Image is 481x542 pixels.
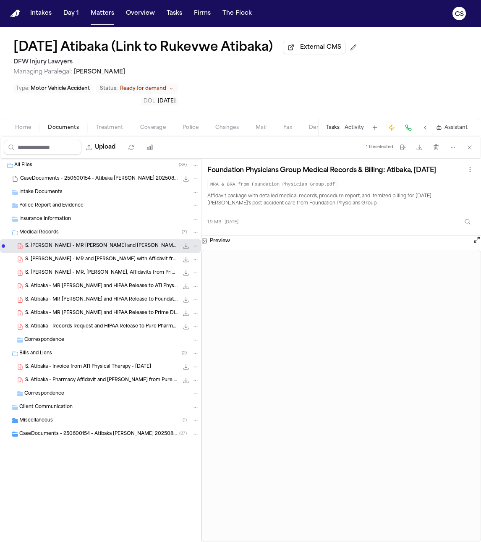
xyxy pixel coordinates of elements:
button: Download S. Atibaka - MR Request and HIPAA Release to Foundation Physicians Group - 9.4.25 [182,296,190,304]
span: ( 7 ) [182,230,187,235]
span: 1.9 MB [207,219,221,225]
span: Ready for demand [120,85,166,92]
button: Day 1 [60,6,82,21]
span: Treatment [96,124,123,131]
span: External CMS [300,43,341,52]
code: MRA & BRA from Foundation Physician Group.pdf [207,180,338,189]
button: Firms [191,6,214,21]
button: Download S. Atibaka - Pharmacy Affidavit and Bill from Pure Pharmaceuticals - 6.26.25 [182,376,190,385]
span: S. [PERSON_NAME] - MR [PERSON_NAME] and [PERSON_NAME] from Foundation Physicians Group - [DATE] t... [25,243,178,250]
button: Tasks [326,124,340,131]
button: Download S. Atibaka - Invoice from ATI Physical Therapy - 9.17.25 [182,363,190,371]
button: Download S. Atibaka - MR Affidavit and Bills from Foundation Physicians Group - 6.17.25 to 9.3.25 [182,242,190,250]
button: Download S. Atibaka - MR Request and HIPAA Release to ATI Physical Therapy - 9.4.25 [182,282,190,291]
iframe: S. Atibaka - MR Affidavit and Bills from Foundation Physicians Group - 6.17.25 to 9.3.25 [202,250,481,542]
input: Search files [4,140,81,155]
span: S. Atibaka - MR [PERSON_NAME] and HIPAA Release to Foundation Physicians Group - [DATE] [25,296,178,304]
span: Police Report and Evidence [19,202,84,209]
span: Coverage [140,124,166,131]
button: Download CaseDocuments - 250600154 - Atibaka v. Nguyen 20250806201812.zip [182,175,190,183]
span: Police [183,124,199,131]
span: Type : [16,86,29,91]
button: Matters [87,6,118,21]
button: Edit matter name [13,40,273,55]
h1: [DATE] Atibaka (Link to Rukevwe Atibaka) [13,40,273,55]
span: Medical Records [19,229,59,236]
button: Tasks [163,6,186,21]
button: Intakes [27,6,55,21]
span: S. Atibaka - Invoice from ATI Physical Therapy - [DATE] [25,364,151,371]
span: [PERSON_NAME] [74,69,125,75]
span: S. Atibaka - MR [PERSON_NAME] and HIPAA Release to Prime Diagnostic Imaging - [DATE] [25,310,178,317]
button: Open preview [473,236,481,244]
button: Make a Call [403,122,414,134]
button: Overview [123,6,158,21]
span: Documents [48,124,79,131]
button: Edit Type: Motor Vehicle Accident [13,84,92,93]
span: ( 38 ) [179,163,187,168]
span: S. Atibaka - Records Request and HIPAA Release to Pure Pharmaceuticals - [DATE] [25,323,178,330]
h3: Preview [210,238,230,244]
button: Download S. Atibaka - MR Request and HIPAA Release to Prime Diagnostic Imaging - 9.4.25 [182,309,190,317]
span: S. Atibaka - MR [PERSON_NAME] and HIPAA Release to ATI Physical Therapy - [DATE] [25,283,178,290]
span: Bills and Liens [19,350,52,357]
button: Create Immediate Task [386,122,397,134]
span: Assistant [444,124,468,131]
button: Assistant [436,124,468,131]
span: S. [PERSON_NAME] - MR, [PERSON_NAME], Affidavits from Prime Diagnostic Imaging and Memorial [MEDI... [25,270,178,277]
span: Fax [283,124,292,131]
span: CaseDocuments - 250600154 - Atibaka [PERSON_NAME] 20250806201812 (unzipped) [19,431,179,438]
span: Correspondence [24,337,64,344]
button: Upload [81,140,120,155]
button: Change status from Ready for demand [96,84,178,94]
span: Mail [256,124,267,131]
span: DOL : [144,99,157,104]
span: ( 1 ) [183,418,187,423]
span: S. Atibaka - Pharmacy Affidavit and [PERSON_NAME] from Pure Pharmaceuticals - [DATE] [25,377,178,384]
a: Home [10,10,20,18]
div: 1 file selected [366,144,393,150]
span: Changes [215,124,239,131]
span: Demand [309,124,332,131]
span: [DATE] [158,99,175,104]
span: Intake Documents [19,189,63,196]
text: CS [455,11,464,17]
h3: Foundation Physicians Group Medical Records & Billing: Atibaka, [DATE] [207,166,436,175]
span: Managing Paralegal: [13,69,72,75]
span: All Files [14,162,32,169]
button: Download S. Atibaka - MR and Bill with Affidavit from ATI Physical Therapy - 6.20.25 to 7.10.25 [182,255,190,264]
span: Home [15,124,31,131]
button: Open preview [473,236,481,246]
p: Affidavit package with detailed medical records, procedure report, and itemized billing for [DATE... [207,193,475,208]
button: Edit DOL: 2025-06-08 [141,97,178,105]
img: Finch Logo [10,10,20,18]
button: The Flock [219,6,255,21]
span: Motor Vehicle Accident [31,86,90,91]
span: ( 27 ) [179,432,187,436]
span: S. [PERSON_NAME] - MR and [PERSON_NAME] with Affidavit from ATI Physical Therapy - [DATE] to [DATE] [25,256,178,263]
span: Insurance Information [19,216,71,223]
span: Client Communication [19,404,73,411]
span: Miscellaneous [19,417,53,424]
span: Status: [100,85,118,92]
span: [DATE] [225,219,238,225]
button: External CMS [283,41,346,54]
span: CaseDocuments - 250600154 - Atibaka [PERSON_NAME] 20250806201812.zip [20,175,178,183]
span: ( 2 ) [182,351,187,356]
button: Activity [345,124,364,131]
button: Download S. Atibaka - MR, Bills, Affidavits from Prime Diagnostic Imaging and Memorial MRI - 7.15.25 [182,269,190,277]
button: Inspect [460,214,475,229]
button: Add Task [369,122,381,134]
h2: DFW Injury Lawyers [13,57,360,67]
span: Correspondence [24,390,64,398]
button: Download S. Atibaka - Records Request and HIPAA Release to Pure Pharmaceuticals - 9.4.25 [182,322,190,331]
